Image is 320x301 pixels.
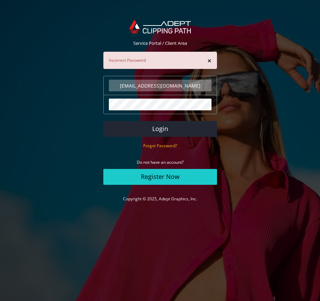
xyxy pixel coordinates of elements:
a: Register Now [103,169,217,185]
a: Forgot Password? [143,142,177,149]
button: × [207,57,211,64]
span: Service Portal / Client Area [133,40,187,46]
a: Copyright © 2025, Adept Graphics, Inc. [123,196,197,202]
button: Login [103,121,217,137]
div: Incorrect Password [103,52,217,69]
small: Do not have an account? [137,159,184,165]
input: Email Address [109,80,211,91]
img: Adept Graphics [129,20,191,33]
small: Forgot Password? [143,143,177,149]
